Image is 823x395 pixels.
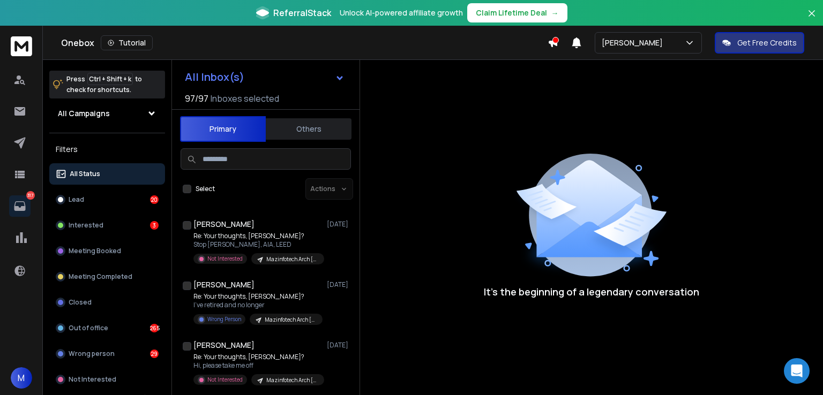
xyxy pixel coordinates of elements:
[49,189,165,210] button: Lead20
[150,350,159,358] div: 29
[196,185,215,193] label: Select
[551,7,559,18] span: →
[193,301,322,309] p: I’ve retired and no longer
[87,73,133,85] span: Ctrl + Shift + k
[49,369,165,390] button: Not Interested
[327,280,351,289] p: [DATE]
[266,255,318,263] p: Mazinfotech Arch [GEOGRAPHIC_DATA]
[61,35,548,50] div: Onebox
[176,66,353,88] button: All Inbox(s)
[266,376,318,384] p: Mazinfotech Arch [GEOGRAPHIC_DATA]
[193,292,322,301] p: Re: Your thoughts, [PERSON_NAME]?
[193,219,255,230] h1: [PERSON_NAME]
[150,195,159,204] div: 20
[69,195,84,204] p: Lead
[58,108,110,119] h1: All Campaigns
[193,232,322,240] p: Re: Your thoughts, [PERSON_NAME]?
[265,316,316,324] p: Mazinfotech Arch [GEOGRAPHIC_DATA]
[715,32,804,54] button: Get Free Credits
[66,74,142,95] p: Press to check for shortcuts.
[273,6,331,19] span: ReferralStack
[193,340,255,351] h1: [PERSON_NAME]
[193,353,322,361] p: Re: Your thoughts, [PERSON_NAME]?
[69,324,108,332] p: Out of office
[207,255,243,263] p: Not Interested
[327,220,351,229] p: [DATE]
[69,247,121,255] p: Meeting Booked
[150,221,159,230] div: 3
[49,215,165,236] button: Interested3
[49,163,165,185] button: All Status
[49,266,165,287] button: Meeting Completed
[69,350,115,358] p: Wrong person
[207,376,243,384] p: Not Interested
[737,37,797,48] p: Get Free Credits
[69,221,103,230] p: Interested
[805,6,819,32] button: Close banner
[49,292,165,313] button: Closed
[185,72,244,82] h1: All Inbox(s)
[49,343,165,364] button: Wrong person29
[185,92,208,105] span: 97 / 97
[784,358,810,384] div: Open Intercom Messenger
[150,324,159,332] div: 265
[327,341,351,350] p: [DATE]
[49,317,165,339] button: Out of office265
[193,240,322,249] p: Stop [PERSON_NAME], AIA, LEED
[70,170,100,178] p: All Status
[193,279,255,290] h1: [PERSON_NAME]
[340,7,463,18] p: Unlock AI-powered affiliate growth
[180,116,266,142] button: Primary
[49,103,165,124] button: All Campaigns
[11,367,32,389] button: M
[69,272,132,281] p: Meeting Completed
[266,117,351,141] button: Others
[49,240,165,262] button: Meeting Booked
[193,361,322,370] p: Hi, please take me off
[467,3,567,22] button: Claim Lifetime Deal→
[9,195,31,217] a: 317
[484,284,699,299] p: It’s the beginning of a legendary conversation
[207,315,241,323] p: Wrong Person
[602,37,667,48] p: [PERSON_NAME]
[211,92,279,105] h3: Inboxes selected
[69,375,116,384] p: Not Interested
[49,142,165,157] h3: Filters
[101,35,153,50] button: Tutorial
[69,298,92,307] p: Closed
[26,191,35,200] p: 317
